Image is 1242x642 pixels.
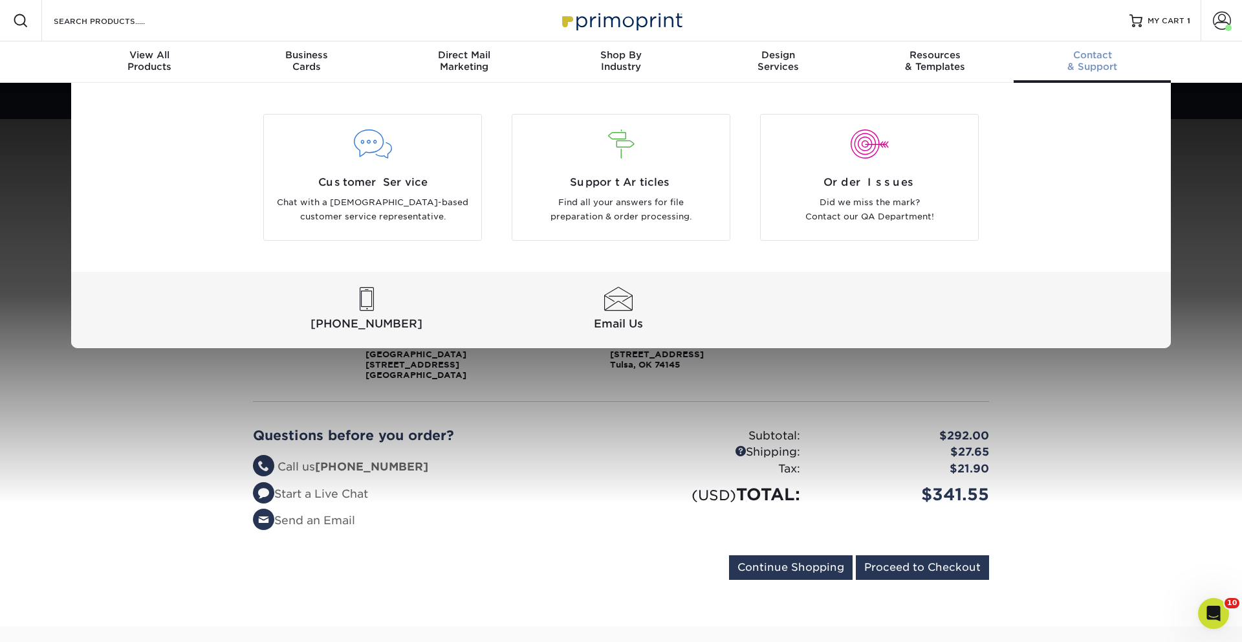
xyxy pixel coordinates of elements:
a: DesignServices [699,41,856,83]
div: & Templates [856,49,1014,72]
a: Email Us [495,287,741,333]
a: Order Issues Did we miss the mark? Contact our QA Department! [755,114,984,241]
div: & Support [1014,49,1171,72]
span: Support Articles [522,175,720,190]
span: Direct Mail [386,49,543,61]
a: Contact& Support [1014,41,1171,83]
p: Chat with a [DEMOGRAPHIC_DATA]-based customer service representative. [274,195,472,225]
span: Email Us [495,316,741,332]
span: [PHONE_NUMBER] [243,316,490,332]
a: Send an Email [253,514,355,527]
span: View All [71,49,228,61]
div: Marketing [386,49,543,72]
input: Proceed to Checkout [856,555,989,580]
p: Did we miss the mark? Contact our QA Department! [770,195,968,225]
span: Resources [856,49,1014,61]
span: Customer Service [274,175,472,190]
input: Continue Shopping [729,555,853,580]
div: Industry [543,49,700,72]
a: View AllProducts [71,41,228,83]
img: Primoprint [556,6,686,34]
a: Resources& Templates [856,41,1014,83]
div: Services [699,49,856,72]
span: Design [699,49,856,61]
div: Products [71,49,228,72]
iframe: Google Customer Reviews [3,603,110,637]
p: Find all your answers for file preparation & order processing. [522,195,720,225]
a: Shop ByIndustry [543,41,700,83]
iframe: Intercom live chat [1198,598,1229,629]
span: Shop By [543,49,700,61]
span: Order Issues [770,175,968,190]
span: Business [228,49,386,61]
a: Support Articles Find all your answers for file preparation & order processing. [507,114,735,241]
a: BusinessCards [228,41,386,83]
span: 10 [1225,598,1239,608]
a: Direct MailMarketing [386,41,543,83]
span: 1 [1187,16,1190,25]
input: SEARCH PRODUCTS..... [52,13,179,28]
a: Customer Service Chat with a [DEMOGRAPHIC_DATA]-based customer service representative. [258,114,487,241]
span: Contact [1014,49,1171,61]
span: MY CART [1148,16,1184,27]
a: [PHONE_NUMBER] [243,287,490,333]
div: Cards [228,49,386,72]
